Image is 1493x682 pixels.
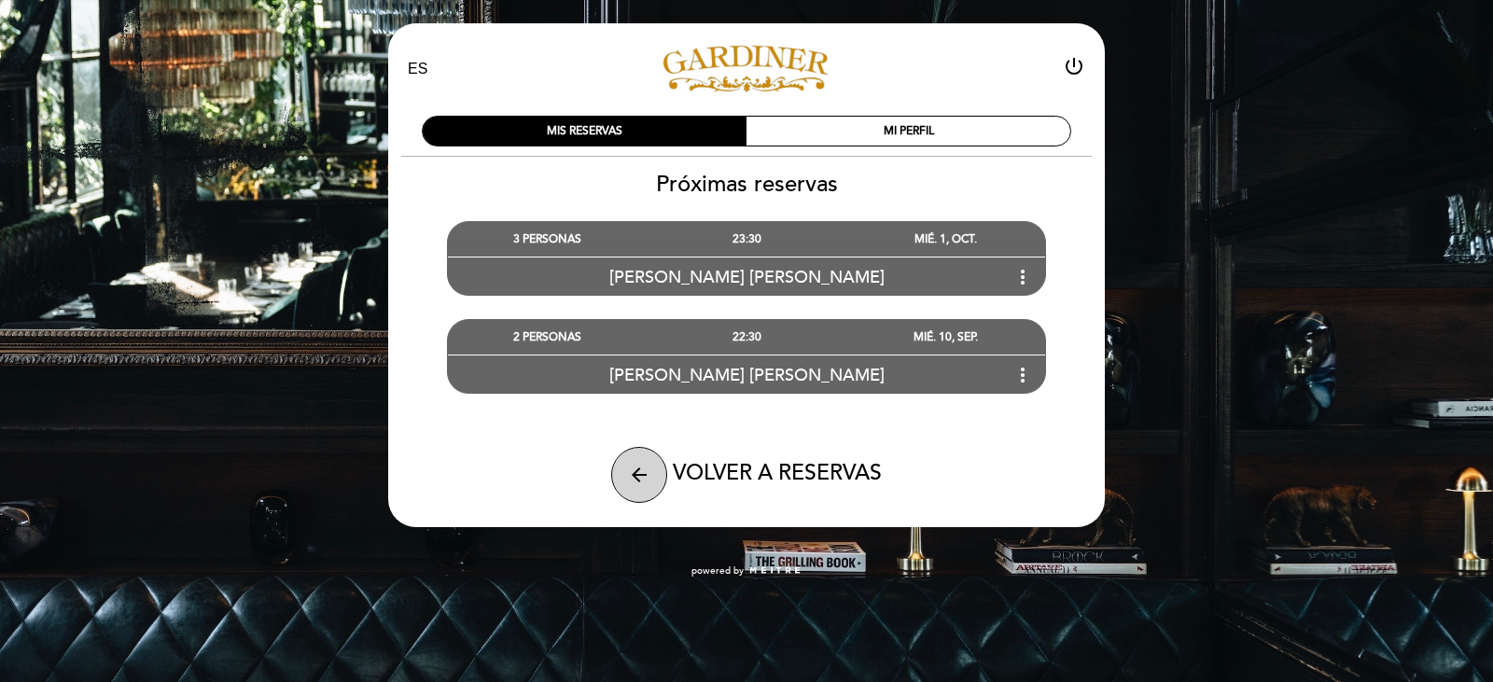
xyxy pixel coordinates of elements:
i: power_settings_new [1063,55,1085,77]
button: arrow_back [611,447,667,503]
span: [PERSON_NAME] [PERSON_NAME] [609,267,885,287]
span: VOLVER A RESERVAS [673,460,882,486]
a: powered by [691,564,802,578]
i: more_vert [1012,364,1034,386]
h2: Próximas reservas [387,171,1106,198]
i: more_vert [1012,266,1034,288]
div: MI PERFIL [746,117,1070,146]
div: MIÉ. 1, OCT. [846,222,1045,257]
div: 23:30 [647,222,845,257]
div: MIS RESERVAS [423,117,746,146]
span: powered by [691,564,744,578]
div: 3 PERSONAS [448,222,647,257]
img: MEITRE [748,566,802,576]
div: 2 PERSONAS [448,320,647,355]
button: power_settings_new [1063,55,1085,84]
a: [PERSON_NAME] [630,44,863,95]
div: MIÉ. 10, SEP. [846,320,1045,355]
span: [PERSON_NAME] [PERSON_NAME] [609,365,885,385]
i: arrow_back [628,464,650,486]
div: 22:30 [647,320,845,355]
